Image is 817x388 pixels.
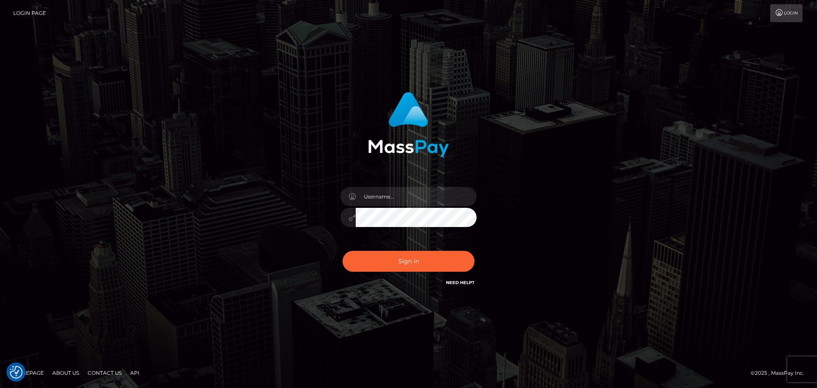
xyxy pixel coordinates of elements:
[343,251,474,272] button: Sign in
[10,366,23,379] button: Consent Preferences
[446,280,474,285] a: Need Help?
[356,187,477,206] input: Username...
[751,368,811,378] div: © 2025 , MassPay Inc.
[127,366,143,379] a: API
[770,4,803,22] a: Login
[13,4,46,22] a: Login Page
[9,366,47,379] a: Homepage
[368,92,449,157] img: MassPay Login
[49,366,83,379] a: About Us
[84,366,125,379] a: Contact Us
[10,366,23,379] img: Revisit consent button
